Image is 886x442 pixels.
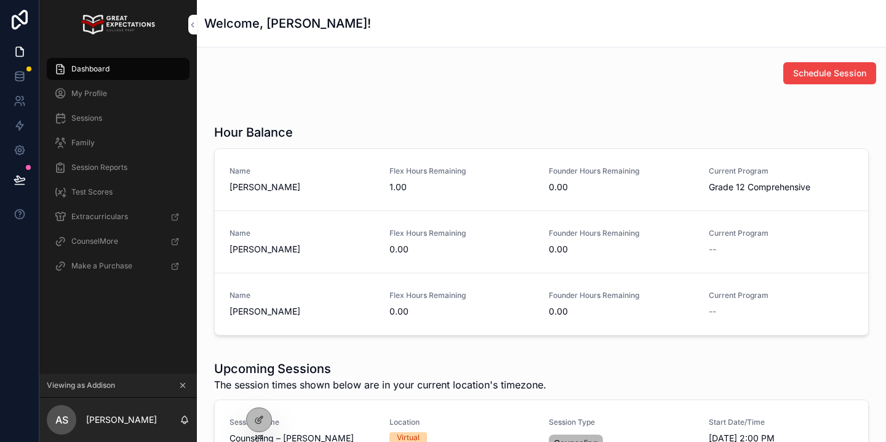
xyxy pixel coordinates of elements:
a: Dashboard [47,58,190,80]
button: Schedule Session [783,62,876,84]
img: App logo [81,15,154,34]
span: Current Program [709,166,854,176]
span: [PERSON_NAME] [229,181,375,193]
span: Make a Purchase [71,261,132,271]
span: 0.00 [389,243,535,255]
span: Session Type [549,417,694,427]
span: Founder Hours Remaining [549,228,694,238]
span: Flex Hours Remaining [389,228,535,238]
span: Name [229,166,375,176]
span: Current Program [709,291,854,300]
span: Name [229,228,375,238]
span: Founder Hours Remaining [549,291,694,300]
span: 0.00 [549,243,694,255]
span: Extracurriculars [71,212,128,222]
span: Flex Hours Remaining [389,166,535,176]
a: Family [47,132,190,154]
h1: Hour Balance [214,124,293,141]
span: My Profile [71,89,107,98]
span: Flex Hours Remaining [389,291,535,300]
span: Dashboard [71,64,110,74]
span: Start Date/Time [709,417,854,427]
span: Sessions [71,113,102,123]
span: Session Reports [71,163,127,172]
span: Test Scores [71,187,113,197]
span: Schedule Session [793,67,866,79]
span: The session times shown below are in your current location's timezone. [214,377,546,392]
a: My Profile [47,82,190,105]
a: CounselMore [47,230,190,252]
span: -- [709,305,716,318]
span: -- [709,243,716,255]
a: Extracurriculars [47,206,190,228]
p: [PERSON_NAME] [86,414,157,426]
div: scrollable content [39,49,197,293]
span: Current Program [709,228,854,238]
span: Viewing as Addison [47,380,115,390]
a: Make a Purchase [47,255,190,277]
a: Sessions [47,107,190,129]
span: 0.00 [549,305,694,318]
span: Location [389,417,535,427]
span: Grade 12 Comprehensive [709,181,854,193]
span: AS [55,412,68,427]
a: Test Scores [47,181,190,203]
a: Session Reports [47,156,190,179]
span: 0.00 [389,305,535,318]
span: Family [71,138,95,148]
span: [PERSON_NAME] [229,305,375,318]
span: Session Name [229,417,375,427]
span: CounselMore [71,236,118,246]
h1: Welcome, [PERSON_NAME]! [204,15,371,32]
span: Founder Hours Remaining [549,166,694,176]
span: [PERSON_NAME] [229,243,375,255]
h1: Upcoming Sessions [214,360,546,377]
span: 0.00 [549,181,694,193]
span: 1.00 [389,181,535,193]
span: Name [229,291,375,300]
